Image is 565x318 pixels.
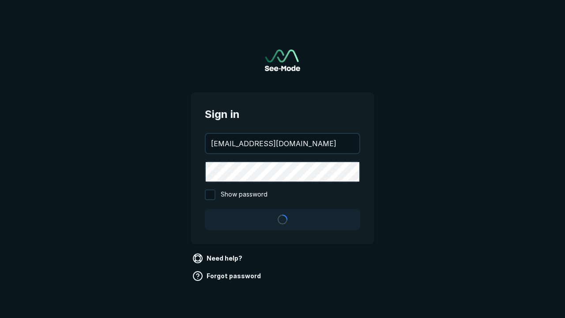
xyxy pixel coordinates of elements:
span: Show password [221,189,267,200]
a: Go to sign in [265,49,300,71]
span: Sign in [205,106,360,122]
a: Need help? [191,251,246,265]
img: See-Mode Logo [265,49,300,71]
input: your@email.com [206,134,359,153]
a: Forgot password [191,269,264,283]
